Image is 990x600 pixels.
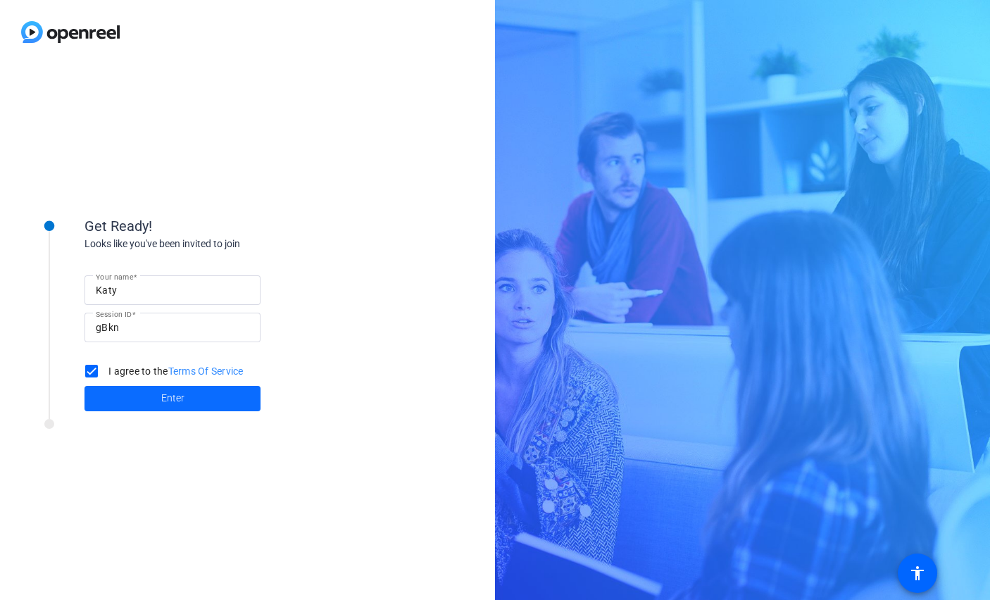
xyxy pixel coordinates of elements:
[106,364,244,378] label: I agree to the
[909,565,926,582] mat-icon: accessibility
[96,310,132,318] mat-label: Session ID
[84,215,366,237] div: Get Ready!
[84,386,261,411] button: Enter
[84,237,366,251] div: Looks like you've been invited to join
[161,391,184,406] span: Enter
[168,365,244,377] a: Terms Of Service
[96,273,133,281] mat-label: Your name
